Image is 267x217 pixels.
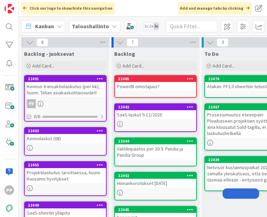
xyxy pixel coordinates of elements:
[28,203,106,208] div: 22449
[24,127,107,156] a: 22403Kennolaskut (08)
[24,161,107,196] a: 22455Projektilaskutus tarvittaessa, huom. Kuusamo hyvitykset
[114,75,197,98] a: 22465PowerBI omistajuus?
[36,38,48,46] span: 8
[118,76,196,81] div: 22465
[4,4,14,13] img: Visit kanbanzone.com
[25,82,106,97] div: Kennon transaktiolaskutus (per kk), huom. Telian asiakaskohtaisuudet!
[115,179,196,188] div: Hinnankorotukset [DATE]
[148,23,153,30] span: 2x
[114,172,197,200] a: 22442Hinnankorotukset [DATE]
[72,23,109,30] b: Taloushallinto
[154,23,159,30] span: 3x
[25,128,106,134] div: 22403
[25,99,106,108] div: HV
[35,22,54,30] span: Kanban
[114,137,197,166] a: 22444Välitilinpäätös per 30.9. Pandia ja Pandia Group
[143,23,148,30] span: 1x
[115,173,196,188] div: 22442Hinnankorotukset [DATE]
[32,63,54,69] span: Add Card...
[24,50,74,57] span: Backlog - juoksevat
[28,128,106,133] div: 22403
[21,2,115,14] div: Click our logo to show/hide this navigation
[25,162,106,183] div: 22455Projektilaskutus tarvittaessa, huom. Kuusamo hyvitykset
[114,50,135,57] span: Backlog
[115,76,196,82] div: 22465
[115,104,196,110] div: 22443
[25,168,106,183] div: Projektilaskutus tarvittaessa, huom. Kuusamo hyvitykset
[213,63,235,69] span: Add Card...
[122,63,145,69] span: Add Card...
[118,207,196,212] div: 22445
[115,173,196,179] div: 22442
[118,105,196,110] div: 22443
[34,113,40,120] span: 0/6
[115,76,196,91] div: 22465PowerBI omistajuus?
[25,76,106,97] div: 22491Kennon transaktiolaskutus (per kk), huom. Telian asiakaskohtaisuudet!
[25,134,106,143] div: Kennolaskut (08)
[114,103,197,132] a: 22443SaaS-laskut 9-12/2025
[115,207,196,213] div: 22445
[24,75,107,122] a: 22491Kennon transaktiolaskutus (per kk), huom. Telian asiakaskohtaisuudet!HV0/6
[4,185,14,195] div: PP
[28,76,106,81] div: 22491
[25,128,106,143] div: 22403Kennolaskut (08)
[178,2,252,14] div: Add and manage tabs by clicking
[27,99,36,108] div: HV
[166,20,217,32] input: Quick Filter...
[217,38,228,46] span: 3
[4,204,14,213] img: avatar
[115,110,196,119] div: SaaS-laskut 9-12/2025
[28,163,106,167] div: 22455
[25,202,106,208] div: 22449
[204,50,219,57] span: To Do
[115,104,196,119] div: 22443SaaS-laskut 9-12/2025
[115,138,196,144] div: 22444
[127,38,138,46] span: 7
[118,139,196,144] div: 22444
[115,138,196,159] div: 22444Välitilinpäätös per 30.9. Pandia ja Pandia Group
[115,144,196,159] div: Välitilinpäätös per 30.9. Pandia ja Pandia Group
[115,82,196,91] div: PowerBI omistajuus?
[25,76,106,82] div: 22491
[25,162,106,168] div: 22455
[118,173,196,178] div: 22442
